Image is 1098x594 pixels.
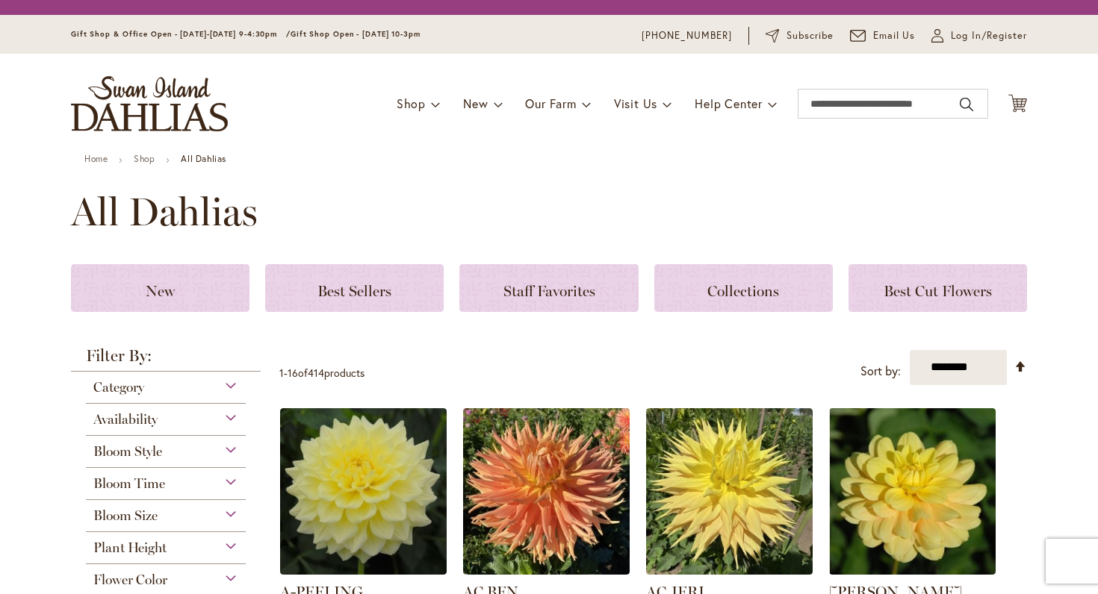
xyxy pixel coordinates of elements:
[93,379,144,396] span: Category
[525,96,576,111] span: Our Farm
[181,153,226,164] strong: All Dahlias
[614,96,657,111] span: Visit Us
[146,282,175,300] span: New
[960,93,973,116] button: Search
[503,282,595,300] span: Staff Favorites
[93,411,158,428] span: Availability
[265,264,444,312] a: Best Sellers
[291,29,421,39] span: Gift Shop Open - [DATE] 10-3pm
[829,408,996,575] img: AHOY MATEY
[71,76,228,131] a: store logo
[463,96,488,111] span: New
[829,563,996,578] a: AHOY MATEY
[71,29,291,39] span: Gift Shop & Office Open - [DATE]-[DATE] 9-4:30pm /
[93,475,165,492] span: Bloom Time
[850,28,916,43] a: Email Us
[654,264,833,312] a: Collections
[642,28,732,43] a: [PHONE_NUMBER]
[93,507,158,524] span: Bloom Size
[931,28,1027,43] a: Log In/Register
[646,563,813,578] a: AC Jeri
[93,540,167,556] span: Plant Height
[279,366,284,380] span: 1
[459,264,638,312] a: Staff Favorites
[397,96,426,111] span: Shop
[317,282,391,300] span: Best Sellers
[134,153,155,164] a: Shop
[951,28,1027,43] span: Log In/Register
[71,348,261,372] strong: Filter By:
[695,96,763,111] span: Help Center
[288,366,298,380] span: 16
[873,28,916,43] span: Email Us
[884,282,992,300] span: Best Cut Flowers
[11,541,53,583] iframe: Launch Accessibility Center
[787,28,834,43] span: Subscribe
[93,443,162,460] span: Bloom Style
[849,264,1027,312] a: Best Cut Flowers
[71,190,258,234] span: All Dahlias
[707,282,779,300] span: Collections
[646,408,813,575] img: AC Jeri
[308,366,324,380] span: 414
[280,408,447,575] img: A-Peeling
[71,264,249,312] a: New
[279,361,365,385] p: - of products
[84,153,108,164] a: Home
[766,28,834,43] a: Subscribe
[280,563,447,578] a: A-Peeling
[860,357,901,385] label: Sort by:
[93,572,167,588] span: Flower Color
[463,408,630,575] img: AC BEN
[463,563,630,578] a: AC BEN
